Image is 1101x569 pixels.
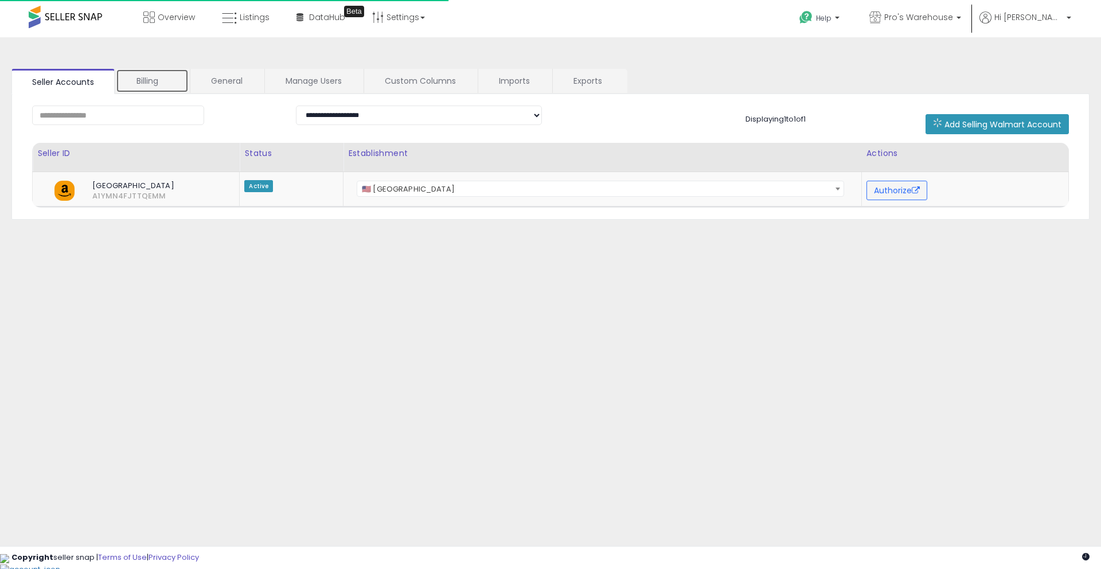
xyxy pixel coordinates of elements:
span: Overview [158,11,195,23]
div: Status [244,147,338,159]
img: amazon.png [54,181,75,201]
div: Seller ID [37,147,235,159]
span: Listings [240,11,270,23]
span: A1YMN4FJTTQEMM [84,191,106,201]
span: 🇺🇸 United States [357,181,844,197]
a: Exports [553,69,626,93]
span: Hi [PERSON_NAME] [994,11,1063,23]
a: Imports [478,69,551,93]
button: Authorize [866,181,927,200]
a: Help [790,2,851,37]
a: Custom Columns [364,69,477,93]
span: Add Selling Walmart Account [944,119,1061,130]
div: Actions [866,147,1064,159]
div: Establishment [348,147,857,159]
span: DataHub [309,11,345,23]
i: Get Help [799,10,813,25]
a: Seller Accounts [11,69,115,94]
a: General [190,69,263,93]
a: Manage Users [265,69,362,93]
span: [GEOGRAPHIC_DATA] [84,181,213,191]
span: Pro's Warehouse [884,11,953,23]
span: Help [816,13,831,23]
span: Active [244,180,273,192]
span: 🇺🇸 United States [357,181,844,197]
button: Add Selling Walmart Account [926,114,1069,134]
span: Displaying 1 to 1 of 1 [745,114,806,124]
div: Tooltip anchor [344,6,364,17]
a: Billing [116,69,189,93]
a: Hi [PERSON_NAME] [979,11,1071,37]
